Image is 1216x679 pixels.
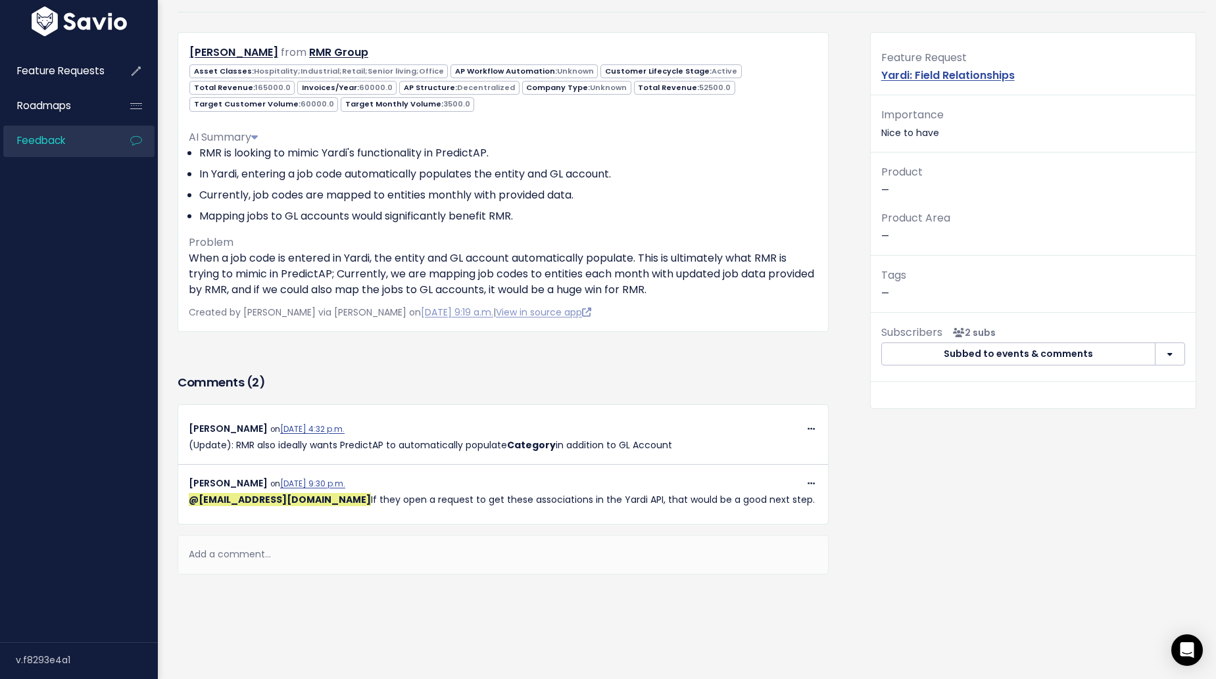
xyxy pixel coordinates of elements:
p: — [881,163,1185,199]
p: Nice to have [881,106,1185,141]
span: AI Summary [189,129,258,145]
span: on [270,424,345,434]
a: Feature Requests [3,56,109,86]
span: Product [881,164,923,179]
span: [PERSON_NAME] [189,422,268,435]
span: Roadmaps [17,99,71,112]
span: Asset Classes: [189,64,448,78]
li: Currently, job codes are mapped to entities monthly with provided data. [199,187,817,203]
span: Product Area [881,210,950,225]
li: Mapping jobs to GL accounts would significantly benefit RMR. [199,208,817,224]
span: Target Customer Volume: [189,97,338,111]
h3: Comments ( ) [178,373,829,392]
div: Open Intercom Messenger [1171,634,1203,666]
p: (Update): RMR also ideally wants PredictAP to automatically populate in addition to GL Account [189,437,817,454]
span: Company Type: [522,81,631,95]
a: Feedback [3,126,109,156]
span: <p><strong>Subscribers</strong><br><br> - Emma Whitman<br> - Caroline Boyden<br> </p> [948,326,996,339]
p: — [881,266,1185,302]
a: View in source app [496,306,591,319]
span: Created by [PERSON_NAME] via [PERSON_NAME] on | [189,306,591,319]
span: Total Revenue: [189,81,295,95]
span: Importance [881,107,944,122]
a: RMR Group [309,45,368,60]
span: 60000.0 [301,99,334,109]
span: 3500.0 [443,99,470,109]
div: Add a comment... [178,535,829,574]
li: In Yardi, entering a job code automatically populates the entity and GL account. [199,166,817,182]
span: Unknown [590,82,627,93]
a: Yardi: Field Relationships [881,68,1015,83]
span: Problem [189,235,233,250]
span: 60000.0 [359,82,393,93]
span: [PERSON_NAME] [189,477,268,490]
span: 52500.0 [699,82,731,93]
span: Subscribers [881,325,942,340]
span: Customer Lifecycle Stage: [600,64,741,78]
span: 165000.0 [255,82,291,93]
span: Target Monthly Volume: [341,97,474,111]
a: Roadmaps [3,91,109,121]
span: Active [712,66,737,76]
a: [DATE] 9:30 p.m. [280,479,345,489]
div: v.f8293e4a1 [16,643,158,677]
a: [DATE] 9:19 a.m. [421,306,493,319]
span: on [270,479,345,489]
img: logo-white.9d6f32f41409.svg [28,7,130,36]
span: Invoices/Year: [297,81,397,95]
span: AP Workflow Automation: [450,64,598,78]
span: Unknown [557,66,594,76]
span: AP Structure: [399,81,519,95]
strong: Category [507,438,556,452]
button: Subbed to events & comments [881,342,1155,366]
a: [DATE] 4:32 p.m. [280,424,345,434]
span: 2 [252,374,259,390]
li: RMR is looking to mimic Yardi's functionality in PredictAP. [199,145,817,161]
span: Total Revenue: [634,81,735,95]
span: from [281,45,306,60]
span: Feature Request [881,50,967,65]
span: Feature Requests [17,64,105,78]
span: Tags [881,268,906,283]
span: Hospitality;Industrial;Retail;Senior living;Office [254,66,444,76]
p: — [881,209,1185,245]
span: Decentralized [457,82,515,93]
span: Caroline Boyden [189,493,371,506]
p: When a job code is entered in Yardi, the entity and GL account automatically populate. This is ul... [189,250,817,298]
a: [PERSON_NAME] [189,45,278,60]
span: Feedback [17,133,65,147]
p: If they open a request to get these associations in the Yardi API, that would be a good next step. [189,492,817,508]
